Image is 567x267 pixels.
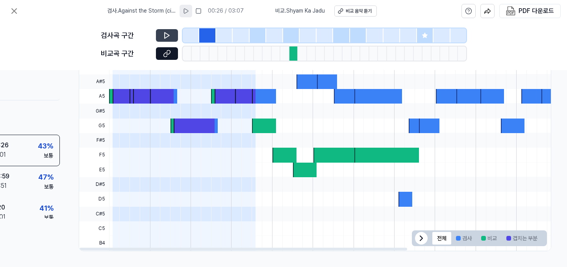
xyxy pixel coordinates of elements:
[101,48,151,59] div: 비교곡 구간
[519,6,554,16] div: PDF 다운로드
[476,232,502,245] button: 비교
[432,232,451,245] button: 전체
[79,207,109,221] span: C#5
[79,221,109,236] span: C5
[79,104,109,118] span: G#5
[275,7,325,15] span: 비교 . Shyam Ka Jadu
[346,8,372,15] div: 비교 음악 듣기
[79,148,109,162] span: F5
[79,74,109,89] span: A#5
[107,7,176,15] span: 검사 . Against the Storm (cinematic metal dual vox)
[79,119,109,133] span: G5
[484,7,491,15] img: share
[451,232,476,245] button: 검사
[461,4,476,18] button: help
[79,236,109,250] span: B4
[38,172,54,183] div: 47 %
[79,163,109,177] span: E5
[44,152,53,159] div: 보통
[465,7,472,15] svg: help
[38,140,53,152] div: 43 %
[506,6,515,16] img: PDF Download
[101,30,151,41] div: 검사곡 구간
[44,214,54,222] div: 보통
[208,7,244,15] div: 00:26 / 03:07
[502,232,542,245] button: 겹치는 부분
[79,177,109,192] span: D#5
[79,192,109,206] span: D5
[39,202,54,214] div: 41 %
[79,89,109,104] span: A5
[44,183,54,191] div: 보통
[504,4,556,18] button: PDF 다운로드
[79,133,109,148] span: F#5
[334,6,377,17] button: 비교 음악 듣기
